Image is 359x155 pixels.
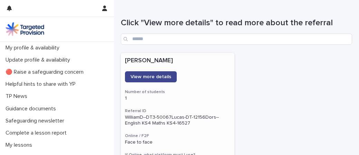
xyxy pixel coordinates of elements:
p: Update profile & availability [3,57,76,63]
p: Helpful hints to share with YP [3,81,81,88]
p: 🔴 Raise a safeguarding concern [3,69,89,75]
p: Face to face [125,139,230,145]
h1: Click "View more details" to read more about the referral [121,18,352,28]
p: Complete a lesson report [3,130,72,136]
h3: Number of students [125,89,230,95]
p: 1 [125,95,230,101]
p: My profile & availability [3,45,65,51]
a: View more details [125,71,177,82]
p: WilliamD--DT3-50067Lucas-DT-12156Dors--English KS4 Maths KS4-16527 [125,115,230,126]
p: My lessons [3,142,38,148]
p: Guidance documents [3,106,61,112]
span: View more details [130,74,171,79]
p: [PERSON_NAME] [125,57,230,65]
img: M5nRWzHhSzIhMunXDL62 [6,22,44,36]
p: Safeguarding newsletter [3,118,70,124]
h3: Online / F2F [125,133,230,139]
input: Search [121,34,352,45]
p: TP News [3,93,33,100]
h3: Referral ID [125,108,230,114]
